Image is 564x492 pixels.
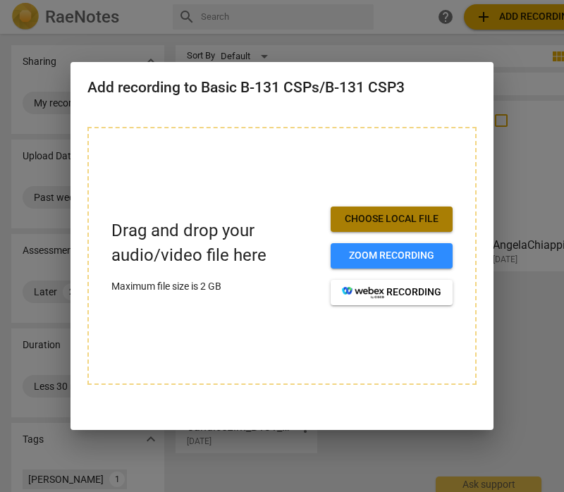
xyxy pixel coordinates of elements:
span: Choose local file [342,212,441,226]
p: Maximum file size is 2 GB [111,279,319,294]
button: recording [331,280,453,305]
p: Drag and drop your audio/video file here [111,219,319,268]
span: Zoom recording [342,249,441,263]
span: recording [342,285,441,300]
button: Choose local file [331,207,453,232]
button: Zoom recording [331,243,453,269]
h2: Add recording to Basic B-131 CSPs/B-131 CSP3 [87,79,477,97]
